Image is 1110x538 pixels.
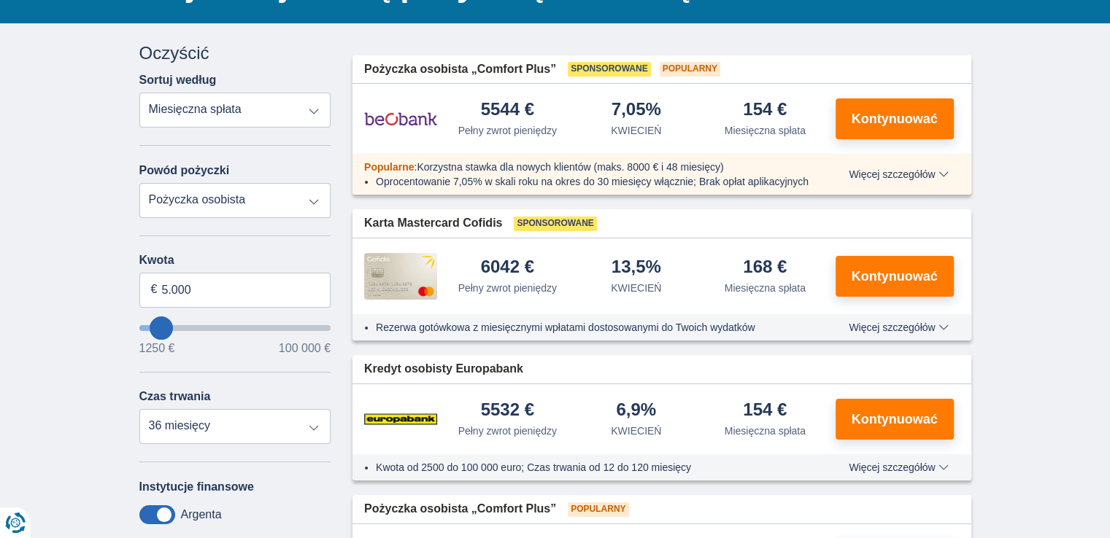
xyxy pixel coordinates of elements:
font: Kontynuować [851,412,937,426]
button: Kontynuować [836,98,954,139]
font: 13,5% [612,257,661,276]
font: Kwota od 2500 do 100 000 euro; Czas trwania od 12 do 120 miesięcy [376,461,691,473]
input: chcę pożyczyć [139,325,331,331]
font: Kontynuować [851,269,937,284]
font: 6,9% [616,399,656,419]
font: Kontynuować [851,112,937,126]
font: Pełny zwrot pieniędzy [458,125,557,136]
font: Miesięczna spłata [725,125,806,136]
font: Popularny [663,63,717,74]
font: Pełny zwrot pieniędzy [458,425,557,437]
font: Sponsorowane [571,63,647,74]
font: Pożyczka osobista „Comfort Plus” [364,63,556,75]
font: Kredyt osobisty Europabank [364,362,523,375]
font: Więcej szczegółów [849,321,935,333]
font: Więcej szczegółów [849,461,935,473]
font: Sponsorowane [517,218,593,228]
button: Kontynuować [836,399,954,440]
img: Pożyczka osobista Beobank [364,101,437,137]
font: Karta Mastercard Cofidis [364,217,502,229]
font: Kwota [139,254,174,266]
font: Instytucje finansowe [139,480,254,493]
font: 5544 € [481,99,534,119]
font: 154 € [743,99,787,119]
button: Kontynuować [836,256,954,297]
font: Miesięczna spłata [725,282,806,294]
font: Pożyczka osobista „Comfort Plus” [364,502,556,515]
font: 5532 € [481,399,534,419]
font: 154 € [743,399,787,419]
font: : [414,161,417,173]
font: Więcej szczegółów [849,168,935,180]
font: Rezerwa gotówkowa z miesięcznymi wpłatami dostosowanymi do Twoich wydatków [376,321,755,333]
font: Popularne [364,161,414,173]
font: Oprocentowanie 7,05% w skali roku na okres do 30 miesięcy włącznie; Brak opłat aplikacyjnych [376,176,809,187]
font: Powód pożyczki [139,164,230,176]
img: Kredyt osobisty Europabank [364,401,437,437]
font: 100 000 € [279,342,331,354]
font: KWIECIEŃ [611,125,661,136]
img: Pożyczka osobista Cofidis CC [364,253,437,300]
button: Więcej szczegółów [838,321,959,333]
font: Sortuj według [139,74,217,86]
font: 6042 € [481,257,534,276]
font: 168 € [743,257,787,276]
font: 1250 € [139,342,175,354]
font: KWIECIEŃ [611,282,661,294]
font: KWIECIEŃ [611,425,661,437]
font: Popularny [571,504,625,514]
font: Czas trwania [139,390,211,402]
font: Argenta [181,508,222,521]
button: Więcej szczegółów [838,461,959,473]
font: Pełny zwrot pieniędzy [458,282,557,294]
font: Korzystna stawka dla nowych klientów (maks. 8000 € i 48 miesięcy) [417,161,723,173]
font: Oczyścić [139,43,209,63]
font: 7,05% [612,99,661,119]
font: Miesięczna spłata [725,425,806,437]
button: Więcej szczegółów [838,168,959,180]
font: € [151,283,158,295]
